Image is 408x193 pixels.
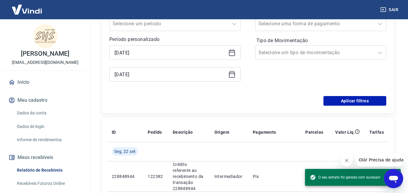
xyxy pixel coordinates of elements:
p: Pagamento [253,129,276,135]
img: 9ebf16b8-e23d-4c4e-a790-90555234a76e.jpeg [33,24,57,48]
p: 122382 [148,173,163,179]
button: Sair [379,4,401,15]
p: Tarifas [369,129,384,135]
button: Meus recebíveis [7,151,83,164]
input: Data inicial [114,48,226,57]
p: Período personalizado [109,36,241,43]
p: 228848944 [112,173,138,179]
label: Tipo de Movimentação [256,37,385,44]
p: [EMAIL_ADDRESS][DOMAIN_NAME] [12,59,79,66]
img: Vindi [7,0,47,19]
p: Origem [214,129,229,135]
a: Início [7,76,83,89]
p: Crédito referente ao recebimento da transação 228848944 [173,161,205,191]
input: Data final [114,70,226,79]
a: Dados de login [14,120,83,133]
button: Meu cadastro [7,94,83,107]
iframe: Botão para abrir a janela de mensagens [384,169,403,188]
p: Intermediador [214,173,243,179]
p: Pedido [148,129,162,135]
span: Olá! Precisa de ajuda? [4,4,51,9]
p: [PERSON_NAME] [21,51,69,57]
p: Parcelas [305,129,323,135]
p: Pix [253,173,296,179]
p: Descrição [173,129,193,135]
a: Relatório de Recebíveis [14,164,83,176]
a: Informe de rendimentos [14,134,83,146]
a: Dados da conta [14,107,83,119]
iframe: Fechar mensagem [341,154,353,167]
span: Seg, 22 set [114,148,136,154]
button: Aplicar filtros [323,96,386,106]
iframe: Mensagem da empresa [355,153,403,167]
a: Recebíveis Futuros Online [14,177,83,190]
p: ID [112,129,116,135]
span: O seu extrato foi gerado com sucesso! [310,174,380,180]
p: Valor Líq. [335,129,355,135]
